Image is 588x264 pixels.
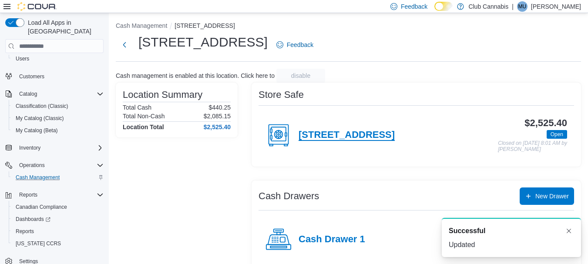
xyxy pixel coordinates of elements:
a: Feedback [273,36,317,53]
button: Catalog [2,88,107,100]
button: Customers [2,70,107,83]
div: Updated [449,240,574,250]
p: Closed on [DATE] 8:01 AM by [PERSON_NAME] [498,140,567,152]
button: Canadian Compliance [9,201,107,213]
span: Open [551,130,563,138]
span: Catalog [19,90,37,97]
h4: [STREET_ADDRESS] [299,130,395,141]
button: Operations [16,160,48,170]
span: Reports [16,228,34,235]
span: disable [291,71,310,80]
p: $2,085.15 [204,113,231,120]
a: Classification (Classic) [12,101,72,111]
span: Dashboards [16,216,50,223]
a: My Catalog (Beta) [12,125,61,136]
span: Reports [19,191,37,198]
span: Users [12,53,104,64]
img: Cova [17,2,57,11]
h3: $2,525.40 [524,118,567,128]
button: Reports [16,190,41,200]
h3: Store Safe [259,90,304,100]
p: [PERSON_NAME] [531,1,581,12]
a: Cash Management [12,172,63,183]
button: Users [9,53,107,65]
button: New Drawer [520,187,574,205]
span: Feedback [401,2,427,11]
h4: $2,525.40 [204,124,231,130]
button: Dismiss toast [564,226,574,236]
h4: Location Total [123,124,164,130]
a: [US_STATE] CCRS [12,238,64,249]
span: My Catalog (Beta) [16,127,58,134]
span: Operations [19,162,45,169]
button: Inventory [16,143,44,153]
span: New Drawer [535,192,569,201]
span: Reports [16,190,104,200]
input: Dark Mode [434,2,453,11]
span: Users [16,55,29,62]
a: Customers [16,71,48,82]
h6: Total Non-Cash [123,113,165,120]
span: MU [518,1,527,12]
button: Reports [2,189,107,201]
span: Customers [16,71,104,82]
span: Open [547,130,567,139]
nav: An example of EuiBreadcrumbs [116,21,581,32]
span: Classification (Classic) [12,101,104,111]
button: Cash Management [116,22,167,29]
h3: Cash Drawers [259,191,319,201]
button: My Catalog (Classic) [9,112,107,124]
span: Canadian Compliance [16,204,67,211]
a: Dashboards [9,213,107,225]
span: Inventory [19,144,40,151]
p: Cash management is enabled at this location. Click here to [116,72,275,79]
button: [STREET_ADDRESS] [175,22,235,29]
h3: Location Summary [123,90,202,100]
h6: Total Cash [123,104,151,111]
span: Operations [16,160,104,170]
h4: Cash Drawer 1 [299,234,365,245]
a: Canadian Compliance [12,202,71,212]
p: | [512,1,514,12]
a: Reports [12,226,37,237]
span: Load All Apps in [GEOGRAPHIC_DATA] [24,18,104,36]
p: Club Cannabis [468,1,508,12]
span: My Catalog (Beta) [12,125,104,136]
span: Reports [12,226,104,237]
span: Cash Management [16,174,60,181]
a: Users [12,53,33,64]
span: Canadian Compliance [12,202,104,212]
span: My Catalog (Classic) [12,113,104,124]
button: Inventory [2,142,107,154]
span: Catalog [16,89,104,99]
button: Classification (Classic) [9,100,107,112]
button: My Catalog (Beta) [9,124,107,137]
div: Mavis Upson [517,1,528,12]
button: disable [276,69,325,83]
button: Reports [9,225,107,237]
button: Operations [2,159,107,171]
a: My Catalog (Classic) [12,113,67,124]
span: Customers [19,73,44,80]
span: Classification (Classic) [16,103,68,110]
p: $440.25 [208,104,231,111]
span: Dashboards [12,214,104,224]
button: Next [116,36,133,53]
div: Notification [449,226,574,236]
span: Feedback [287,40,313,49]
span: Washington CCRS [12,238,104,249]
span: Successful [449,226,485,236]
h1: [STREET_ADDRESS] [138,33,268,51]
button: [US_STATE] CCRS [9,237,107,250]
span: My Catalog (Classic) [16,115,64,122]
a: Dashboards [12,214,54,224]
button: Catalog [16,89,40,99]
span: Inventory [16,143,104,153]
span: Cash Management [12,172,104,183]
button: Cash Management [9,171,107,184]
span: [US_STATE] CCRS [16,240,61,247]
